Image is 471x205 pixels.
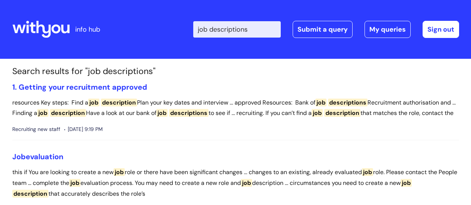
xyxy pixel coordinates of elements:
a: Jobevaluation [12,152,63,161]
span: [DATE] 9:19 PM [64,125,103,134]
span: description [50,109,86,117]
span: descriptions [328,99,367,106]
span: descriptions [169,109,209,117]
a: My queries [365,21,411,38]
p: info hub [75,23,100,35]
span: job [114,168,125,176]
input: Search [193,21,281,38]
p: resources Key steps: Find a Plan your key dates and interview ... approved Resources: Bank of Rec... [12,97,459,119]
span: job [315,99,327,106]
span: job [362,168,373,176]
span: job [401,179,412,187]
span: job [312,109,323,117]
span: Recruiting new staff [12,125,60,134]
span: job [156,109,168,117]
div: | - [193,21,459,38]
span: Job [12,152,26,161]
a: 1. Getting your recruitment approved [12,82,147,92]
h1: Search results for "job descriptions" [12,66,459,77]
p: this if You are looking to create a new role or there have been significant changes ... changes t... [12,167,459,199]
span: job [241,179,252,187]
span: description [12,190,48,198]
span: job [37,109,48,117]
a: Sign out [423,21,459,38]
span: description [101,99,137,106]
a: Submit a query [293,21,353,38]
span: job [88,99,99,106]
span: job [69,179,80,187]
span: description [324,109,360,117]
